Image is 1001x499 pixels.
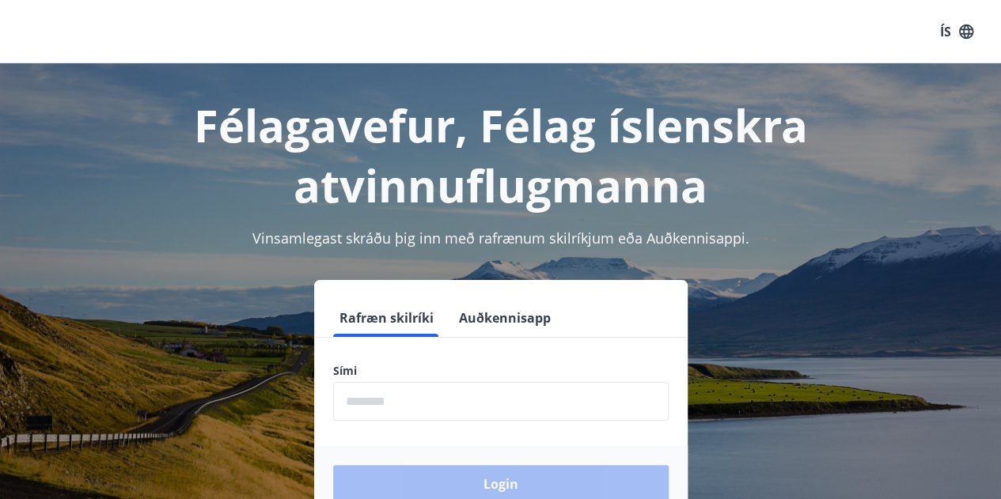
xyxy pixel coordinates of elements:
[931,17,982,46] button: ÍS
[333,363,669,379] label: Sími
[252,229,749,248] span: Vinsamlegast skráðu þig inn með rafrænum skilríkjum eða Auðkennisappi.
[333,299,440,337] button: Rafræn skilríki
[453,299,557,337] button: Auðkennisapp
[19,95,982,215] h1: Félagavefur, Félag íslenskra atvinnuflugmanna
